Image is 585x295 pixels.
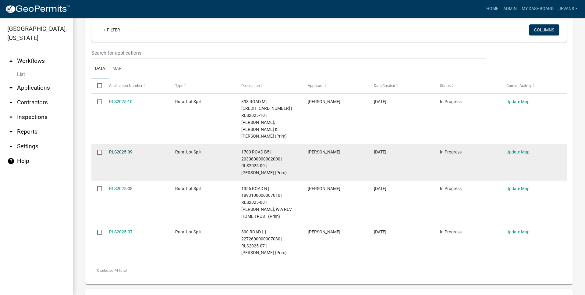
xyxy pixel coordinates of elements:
a: My Dashboard [519,3,556,15]
span: Rural Lot Split [175,149,202,154]
span: Date Created [374,84,395,88]
span: Rural Lot Split [175,99,202,104]
span: 09/04/2025 [374,149,386,154]
span: Current Activity [506,84,532,88]
span: Application Number [109,84,142,88]
span: Angela Blankley [308,186,340,191]
i: arrow_drop_down [7,113,15,121]
span: Dustin M Redeker [308,229,340,234]
a: Update Map [506,229,530,234]
span: 893 ROAD M | 2272600000002000 | RLS2025-10 | BRINKMAN, KYLE LEWIS & CARR, ASHLEY JO (Prim) [241,99,292,139]
span: Kyle Brinkman [308,99,340,104]
span: Applicant [308,84,324,88]
a: Data [91,59,109,79]
span: 0 selected / [97,268,116,273]
span: Rural Lot Split [175,186,202,191]
span: 800 ROAD L | 2272600000007030 | RLS2025-07 | REDEKER, DUSTIN M (Prim) [241,229,287,255]
input: Search for applications [91,47,486,59]
span: 09/03/2025 [374,186,386,191]
button: Columns [529,24,559,35]
a: Update Map [506,149,530,154]
i: help [7,157,15,165]
span: In Progress [440,186,462,191]
a: Update Map [506,99,530,104]
datatable-header-cell: Select [91,78,103,93]
span: Type [175,84,183,88]
span: In Progress [440,229,462,234]
i: arrow_drop_down [7,99,15,106]
datatable-header-cell: Date Created [368,78,434,93]
span: In Progress [440,99,462,104]
a: RLS2025-07 [109,229,133,234]
datatable-header-cell: Type [169,78,236,93]
datatable-header-cell: Current Activity [501,78,567,93]
a: Home [484,3,501,15]
span: 1356 ROAD N | 1893100000007010 | RLS2025-08 | BLANKLEY, W A REV HOME TRUST (Prim) [241,186,292,219]
i: arrow_drop_up [7,57,15,65]
div: 4 total [91,263,567,278]
datatable-header-cell: Application Number [103,78,169,93]
span: 08/18/2025 [374,229,386,234]
a: Admin [501,3,519,15]
a: Map [109,59,125,79]
i: arrow_drop_down [7,128,15,135]
a: Update Map [506,186,530,191]
span: Lacie C Hamlin [308,149,340,154]
i: arrow_drop_down [7,84,15,92]
datatable-header-cell: Applicant [302,78,368,93]
span: Rural Lot Split [175,229,202,234]
span: Description [241,84,260,88]
a: + Filter [99,24,125,35]
span: 09/16/2025 [374,99,386,104]
datatable-header-cell: Status [434,78,500,93]
span: In Progress [440,149,462,154]
a: RLS2025-09 [109,149,133,154]
span: 1700 ROAD B5 | 2030800000002000 | RLS2025-09 | BROCKELMAN, RONALD D (Prim) [241,149,287,175]
a: RLS2025-10 [109,99,133,104]
datatable-header-cell: Description [236,78,302,93]
a: jevans [556,3,580,15]
a: RLS2025-08 [109,186,133,191]
span: Status [440,84,451,88]
i: arrow_drop_down [7,143,15,150]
